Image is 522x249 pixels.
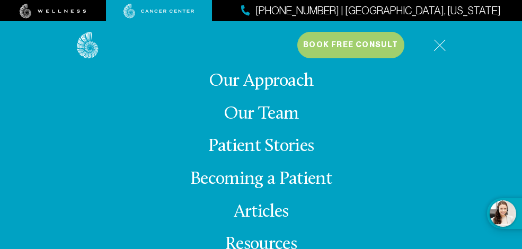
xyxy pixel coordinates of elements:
[241,3,501,19] a: [PHONE_NUMBER] | [GEOGRAPHIC_DATA], [US_STATE]
[433,39,446,51] img: icon-hamburger
[234,203,289,221] a: Articles
[190,170,332,189] a: Becoming a Patient
[77,32,99,59] img: logo
[255,3,501,19] span: [PHONE_NUMBER] | [GEOGRAPHIC_DATA], [US_STATE]
[224,105,299,123] a: Our Team
[20,4,86,19] img: wellness
[209,72,314,91] a: Our Approach
[123,4,194,19] img: cancer center
[208,137,314,156] a: Patient Stories
[297,32,404,58] button: Book Free Consult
